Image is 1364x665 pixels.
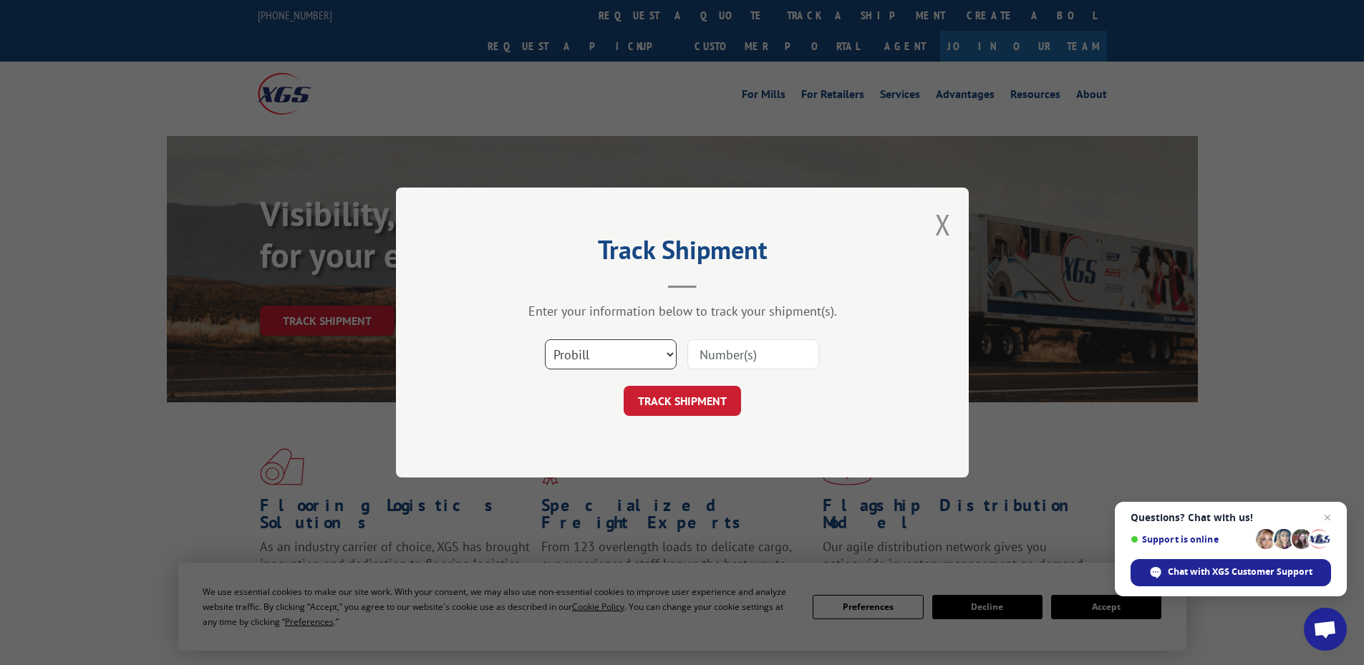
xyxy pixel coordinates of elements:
[1168,566,1312,578] span: Chat with XGS Customer Support
[624,386,741,416] button: TRACK SHIPMENT
[1131,512,1331,523] span: Questions? Chat with us!
[468,240,897,267] h2: Track Shipment
[935,205,951,243] button: Close modal
[687,339,819,369] input: Number(s)
[1304,608,1347,651] div: Open chat
[468,303,897,319] div: Enter your information below to track your shipment(s).
[1131,559,1331,586] div: Chat with XGS Customer Support
[1131,534,1251,545] span: Support is online
[1319,509,1336,526] span: Close chat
